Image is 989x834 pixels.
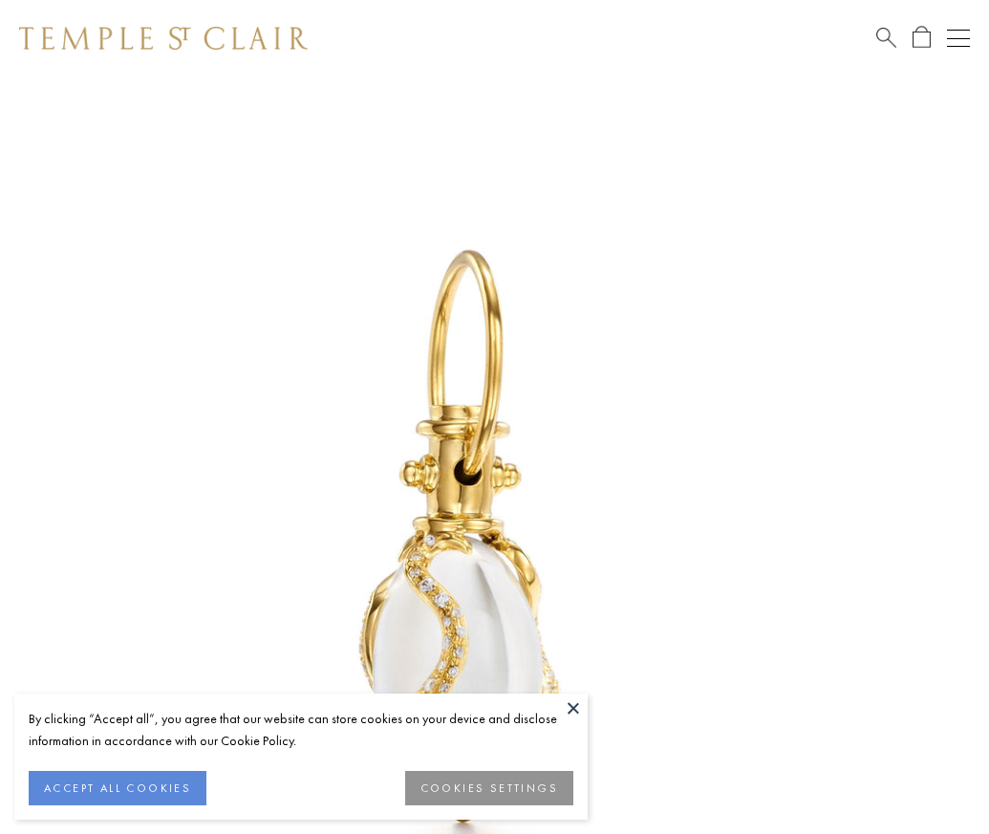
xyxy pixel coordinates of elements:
[29,708,573,752] div: By clicking “Accept all”, you agree that our website can store cookies on your device and disclos...
[29,771,206,805] button: ACCEPT ALL COOKIES
[19,27,308,50] img: Temple St. Clair
[405,771,573,805] button: COOKIES SETTINGS
[876,26,896,50] a: Search
[913,26,931,50] a: Open Shopping Bag
[947,27,970,50] button: Open navigation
